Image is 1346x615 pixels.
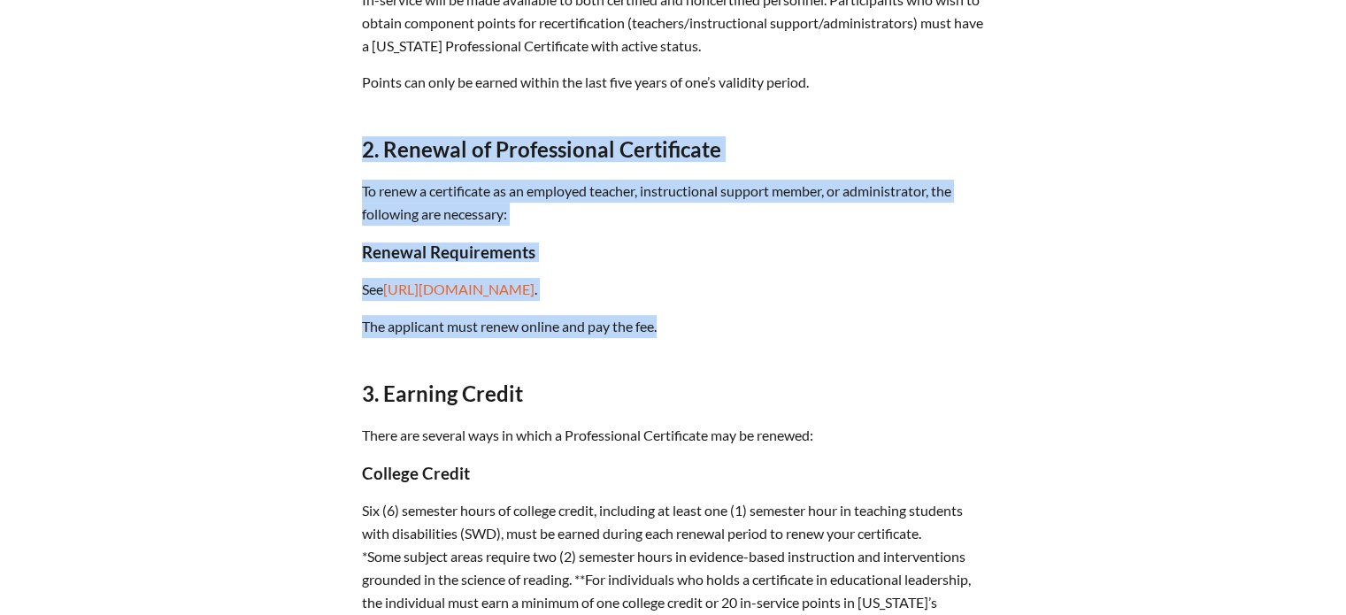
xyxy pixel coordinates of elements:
[362,424,985,447] p: There are several ways in which a Professional Certificate may be renewed:
[362,71,985,94] p: Points can only be earned within the last five years of one’s validity period.
[362,381,985,406] h2: 3. Earning Credit
[362,242,985,262] h3: Renewal Requirements
[362,278,985,301] p: See .
[362,315,985,338] p: The applicant must renew online and pay the fee.
[376,274,542,304] a: [URL][DOMAIN_NAME]
[362,180,985,226] p: To renew a certificate as an employed teacher, instructional support member, or administrator, th...
[362,136,985,162] h2: 2. Renewal of Professional Certificate
[362,464,985,483] h3: College Credit
[465,525,496,542] span: SWD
